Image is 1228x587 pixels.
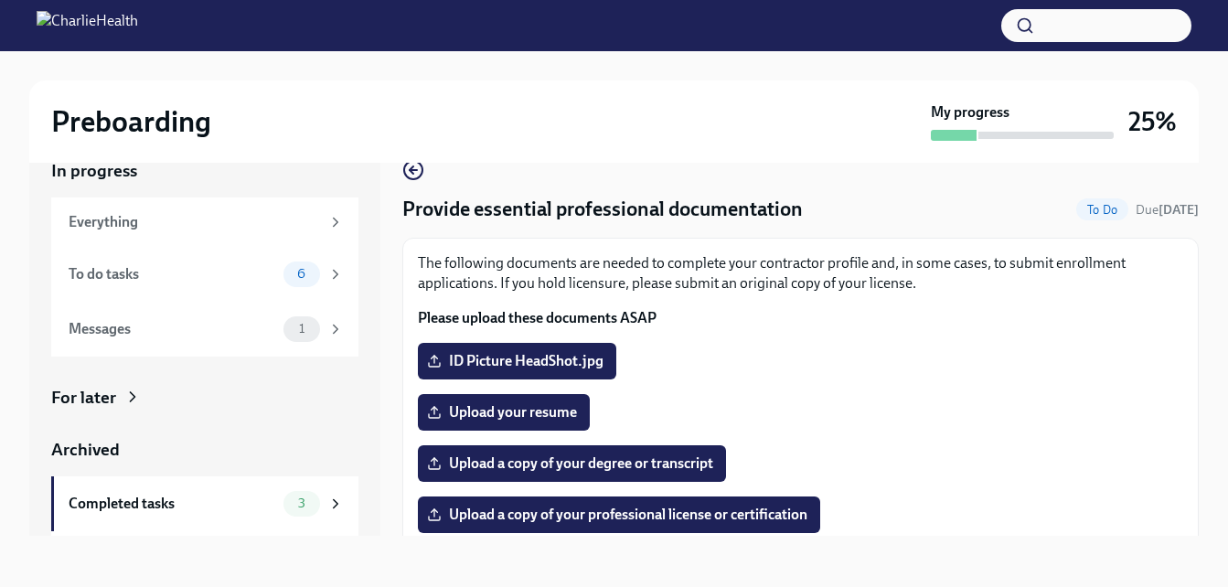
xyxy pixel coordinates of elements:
a: Completed tasks3 [51,476,358,531]
a: For later [51,386,358,410]
label: Upload a copy of your degree or transcript [418,445,726,482]
div: For later [51,386,116,410]
label: ID Picture HeadShot.jpg [418,343,616,379]
span: 6 [286,267,316,281]
a: Everything [51,197,358,247]
span: 3 [287,496,316,510]
label: Upload your resume [418,394,590,431]
a: Messages1 [51,302,358,357]
h4: Provide essential professional documentation [402,196,803,223]
strong: My progress [931,102,1009,123]
img: CharlieHealth [37,11,138,40]
a: In progress [51,159,358,183]
div: Completed tasks [69,494,276,514]
span: 1 [288,322,315,336]
a: Archived [51,438,358,462]
div: To do tasks [69,264,276,284]
span: October 21st, 2025 09:00 [1136,201,1199,219]
h3: 25% [1128,105,1177,138]
a: To do tasks6 [51,247,358,302]
h2: Preboarding [51,103,211,140]
span: To Do [1076,203,1128,217]
span: Due [1136,202,1199,218]
label: Upload a copy of your professional license or certification [418,496,820,533]
span: ID Picture HeadShot.jpg [431,352,603,370]
p: The following documents are needed to complete your contractor profile and, in some cases, to sub... [418,253,1183,293]
span: Upload a copy of your professional license or certification [431,506,807,524]
span: Upload your resume [431,403,577,422]
strong: Please upload these documents ASAP [418,309,657,326]
span: Upload a copy of your degree or transcript [431,454,713,473]
strong: [DATE] [1159,202,1199,218]
div: Messages [69,319,276,339]
div: Everything [69,212,320,232]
